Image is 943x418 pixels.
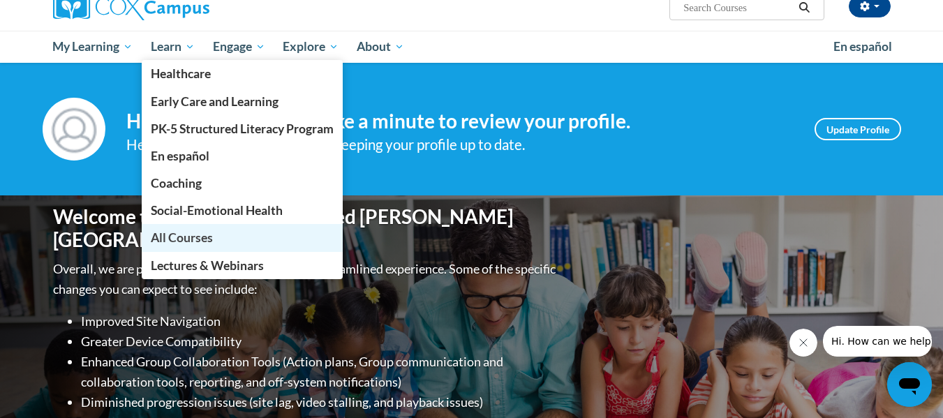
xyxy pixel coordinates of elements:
[52,38,133,55] span: My Learning
[274,31,348,63] a: Explore
[348,31,413,63] a: About
[357,38,404,55] span: About
[142,170,343,197] a: Coaching
[815,118,901,140] a: Update Profile
[44,31,142,63] a: My Learning
[142,88,343,115] a: Early Care and Learning
[824,32,901,61] a: En español
[81,352,559,392] li: Enhanced Group Collaboration Tools (Action plans, Group communication and collaboration tools, re...
[142,31,204,63] a: Learn
[43,98,105,161] img: Profile Image
[151,149,209,163] span: En español
[142,115,343,142] a: PK-5 Structured Literacy Program
[53,205,559,252] h1: Welcome to the new and improved [PERSON_NAME][GEOGRAPHIC_DATA]
[126,133,794,156] div: Help improve your experience by keeping your profile up to date.
[151,121,334,136] span: PK-5 Structured Literacy Program
[32,31,912,63] div: Main menu
[283,38,339,55] span: Explore
[151,176,202,191] span: Coaching
[213,38,265,55] span: Engage
[151,203,283,218] span: Social-Emotional Health
[53,259,559,299] p: Overall, we are proud to provide you with a more streamlined experience. Some of the specific cha...
[151,66,211,81] span: Healthcare
[81,311,559,331] li: Improved Site Navigation
[833,39,892,54] span: En español
[142,224,343,251] a: All Courses
[151,94,279,109] span: Early Care and Learning
[81,331,559,352] li: Greater Device Compatibility
[151,230,213,245] span: All Courses
[142,197,343,224] a: Social-Emotional Health
[8,10,113,21] span: Hi. How can we help?
[142,142,343,170] a: En español
[823,326,932,357] iframe: Message from company
[142,252,343,279] a: Lectures & Webinars
[204,31,274,63] a: Engage
[81,392,559,412] li: Diminished progression issues (site lag, video stalling, and playback issues)
[887,362,932,407] iframe: Button to launch messaging window
[142,60,343,87] a: Healthcare
[151,258,264,273] span: Lectures & Webinars
[126,110,794,133] h4: Hi [PERSON_NAME]! Take a minute to review your profile.
[151,38,195,55] span: Learn
[789,329,817,357] iframe: Close message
